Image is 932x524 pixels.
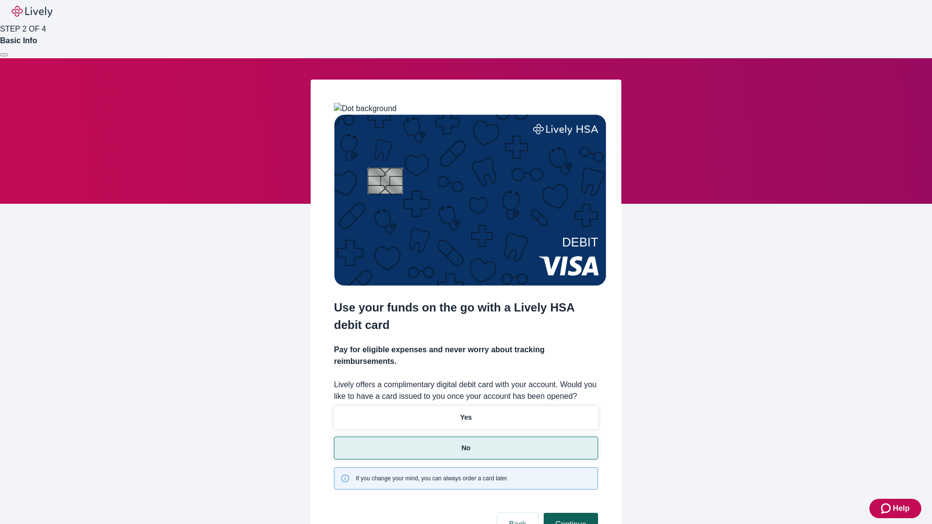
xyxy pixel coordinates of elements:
svg: Zendesk support icon [881,503,893,514]
h4: Pay for eligible expenses and never worry about tracking reimbursements. [334,344,598,367]
p: No [462,443,471,453]
p: Yes [460,412,472,423]
button: Yes [334,406,598,429]
img: Debit card [334,115,606,286]
span: If you change your mind, you can always order a card later. [356,474,508,483]
button: No [334,437,598,459]
h2: Use your funds on the go with a Lively HSA debit card [334,299,598,334]
img: Lively [12,6,52,17]
button: Zendesk support iconHelp [869,499,921,518]
label: Lively offers a complimentary digital debit card with your account. Would you like to have a card... [334,379,598,402]
img: Dot background [334,103,397,115]
span: Help [893,503,910,514]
